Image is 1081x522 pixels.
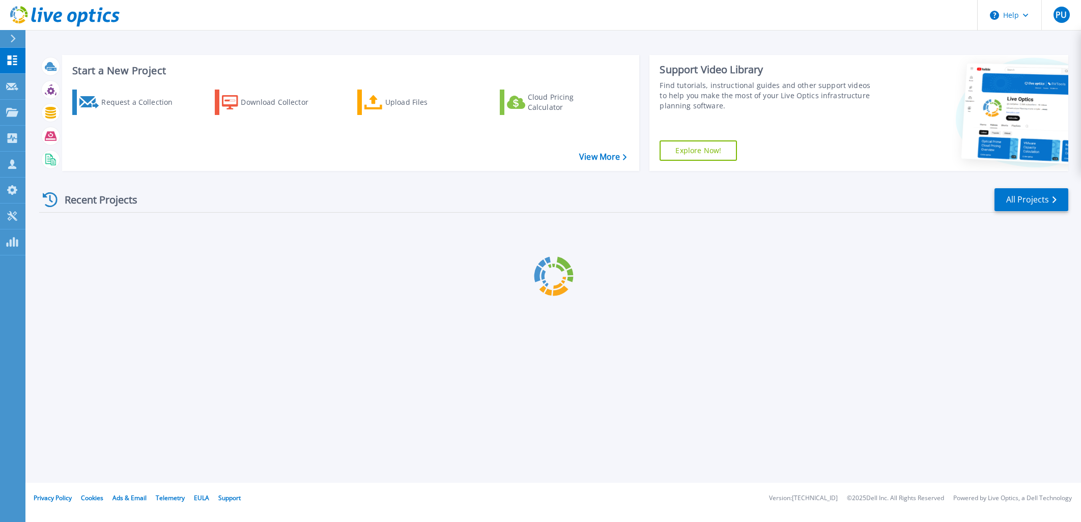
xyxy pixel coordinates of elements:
div: Support Video Library [660,63,874,76]
a: Cookies [81,494,103,502]
a: Ads & Email [112,494,147,502]
a: Download Collector [215,90,328,115]
div: Download Collector [241,92,322,112]
div: Upload Files [385,92,467,112]
li: © 2025 Dell Inc. All Rights Reserved [847,495,944,502]
a: EULA [194,494,209,502]
div: Cloud Pricing Calculator [528,92,609,112]
a: Explore Now! [660,140,737,161]
li: Version: [TECHNICAL_ID] [769,495,838,502]
a: Upload Files [357,90,471,115]
a: Cloud Pricing Calculator [500,90,613,115]
a: Privacy Policy [34,494,72,502]
a: Support [218,494,241,502]
a: Telemetry [156,494,185,502]
h3: Start a New Project [72,65,627,76]
div: Recent Projects [39,187,151,212]
a: Request a Collection [72,90,186,115]
li: Powered by Live Optics, a Dell Technology [953,495,1072,502]
a: All Projects [994,188,1068,211]
div: Request a Collection [101,92,183,112]
div: Find tutorials, instructional guides and other support videos to help you make the most of your L... [660,80,874,111]
span: PU [1056,11,1067,19]
a: View More [579,152,627,162]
